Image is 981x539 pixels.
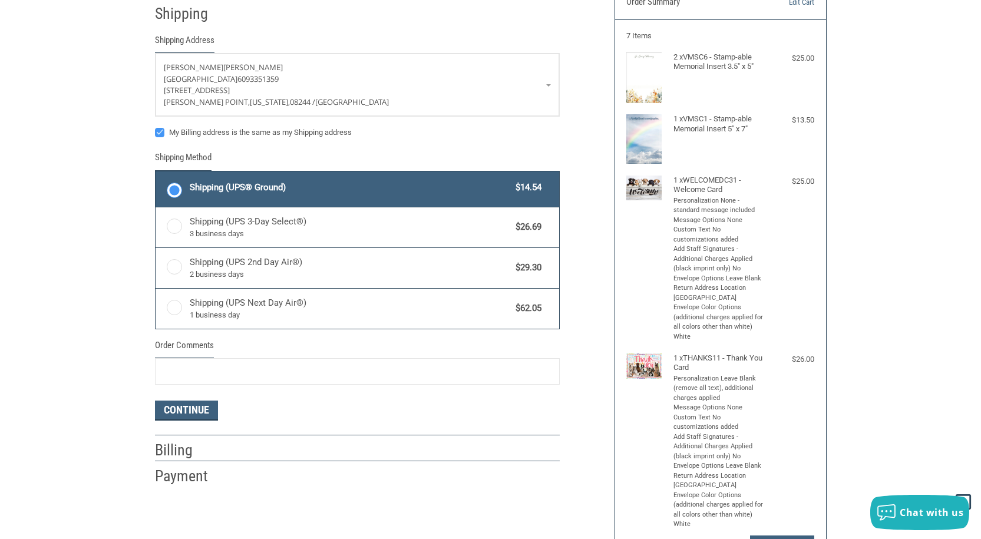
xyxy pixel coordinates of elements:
span: $29.30 [510,261,542,275]
span: $14.54 [510,181,542,194]
h4: 1 x THANKS11 - Thank You Card [673,353,765,373]
span: Shipping (UPS Next Day Air®) [190,296,510,321]
span: $26.69 [510,220,542,234]
h4: 1 x VMSC1 - Stamp-able Memorial Insert 5" x 7" [673,114,765,134]
a: Enter or select a different address [156,54,559,116]
h4: 1 x WELCOMEDC31 - Welcome Card [673,176,765,195]
li: Envelope Color Options (additional charges applied for all colors other than white) White [673,491,765,530]
li: Envelope Options Leave Blank [673,274,765,284]
button: Chat with us [870,495,969,530]
li: Return Address Location [GEOGRAPHIC_DATA] [673,283,765,303]
li: Envelope Color Options (additional charges applied for all colors other than white) White [673,303,765,342]
li: Personalization Leave Blank (remove all text), additional charges applied [673,374,765,404]
label: My Billing address is the same as my Shipping address [155,128,560,137]
span: Shipping (UPS® Ground) [190,181,510,194]
span: [US_STATE], [250,97,290,107]
span: $62.05 [510,302,542,315]
span: [GEOGRAPHIC_DATA] [164,74,237,84]
div: $25.00 [767,176,814,187]
li: Personalization None - standard message included [673,196,765,216]
span: Shipping (UPS 2nd Day Air®) [190,256,510,280]
li: Add Staff Signatures - Additional Charges Applied (black imprint only) No [673,244,765,274]
legend: Shipping Address [155,34,214,53]
span: 2 business days [190,269,510,280]
span: Shipping (UPS 3-Day Select®) [190,215,510,240]
span: [GEOGRAPHIC_DATA] [315,97,389,107]
legend: Order Comments [155,339,214,358]
h2: Shipping [155,4,224,24]
li: Message Options None [673,403,765,413]
h2: Payment [155,467,224,486]
li: Return Address Location [GEOGRAPHIC_DATA] [673,471,765,491]
li: Custom Text No customizations added [673,225,765,244]
span: [PERSON_NAME] [223,62,283,72]
div: $13.50 [767,114,814,126]
legend: Shipping Method [155,151,212,170]
div: $25.00 [767,52,814,64]
li: Add Staff Signatures - Additional Charges Applied (black imprint only) No [673,432,765,462]
span: [PERSON_NAME] Point, [164,97,250,107]
li: Envelope Options Leave Blank [673,461,765,471]
span: 1 business day [190,309,510,321]
span: 6093351359 [237,74,279,84]
li: Custom Text No customizations added [673,413,765,432]
div: $26.00 [767,353,814,365]
h3: 7 Items [626,31,814,41]
button: Continue [155,401,218,421]
h2: Billing [155,441,224,460]
h4: 2 x VMSC6 - Stamp-able Memorial Insert 3.5" x 5" [673,52,765,72]
span: [PERSON_NAME] [164,62,223,72]
span: 08244 / [290,97,315,107]
span: [STREET_ADDRESS] [164,85,230,95]
li: Message Options None [673,216,765,226]
span: 3 business days [190,228,510,240]
span: Chat with us [900,506,963,519]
